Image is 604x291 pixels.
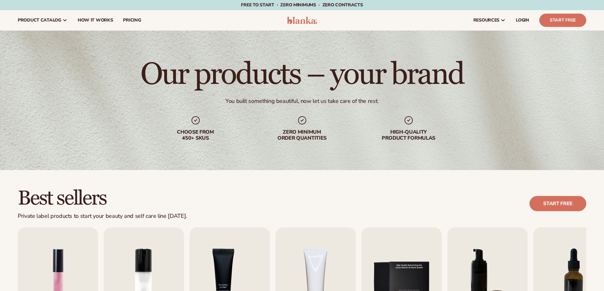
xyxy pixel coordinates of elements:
[225,98,379,105] div: You built something beautiful, now let us take care of the rest.
[155,129,236,141] div: Choose from 450+ Skus
[13,10,73,30] a: product catalog
[78,18,113,23] span: How It Works
[18,188,187,209] h2: Best sellers
[123,18,141,23] span: pricing
[18,18,61,23] span: product catalog
[516,18,529,23] span: LOGIN
[262,129,343,141] div: Zero minimum order quantities
[241,2,363,8] span: Free to start · ZERO minimums · ZERO contracts
[140,60,464,90] h1: Our products – your brand
[118,10,146,30] a: pricing
[539,14,586,27] a: Start Free
[468,10,511,30] a: resources
[529,196,586,211] a: Start free
[511,10,534,30] a: LOGIN
[287,16,317,24] img: logo
[473,18,499,23] span: resources
[368,129,449,141] div: High-quality product formulas
[73,10,118,30] a: How It Works
[18,213,187,220] div: Private label products to start your beauty and self care line [DATE].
